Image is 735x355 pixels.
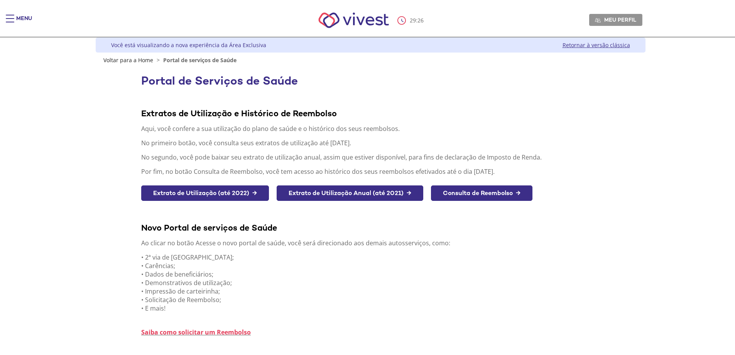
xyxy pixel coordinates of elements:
div: Extratos de Utilização e Histórico de Reembolso [141,108,600,119]
div: Novo Portal de serviços de Saúde [141,222,600,233]
a: Saiba como solicitar um Reembolso [141,328,251,336]
span: 26 [417,17,424,24]
a: Voltar para a Home [103,56,153,64]
p: No primeiro botão, você consulta seus extratos de utilização até [DATE]. [141,139,600,147]
span: Meu perfil [604,16,636,23]
p: No segundo, você pode baixar seu extrato de utilização anual, assim que estiver disponível, para ... [141,153,600,161]
section: <span lang="pt-BR" dir="ltr">Visualizador do Conteúdo da Web</span> [141,71,600,352]
p: • 2ª via de [GEOGRAPHIC_DATA]; • Carências; • Dados de beneficiários; • Demonstrativos de utiliza... [141,253,600,313]
span: Portal de serviços de Saúde [163,56,237,64]
a: Retornar à versão clássica [563,41,630,49]
p: Aqui, você confere a sua utilização do plano de saúde e o histórico dos seus reembolsos. [141,124,600,133]
div: Menu [16,15,32,30]
div: : [397,16,425,25]
a: Meu perfil [589,14,642,25]
h1: Portal de Serviços de Saúde [141,75,600,87]
img: Vivest [310,4,397,37]
div: Você está visualizando a nova experiência da Área Exclusiva [111,41,266,49]
p: Por fim, no botão Consulta de Reembolso, você tem acesso ao histórico dos seus reembolsos efetiva... [141,167,600,176]
a: Extrato de Utilização Anual (até 2021) → [277,185,423,201]
p: Ao clicar no botão Acesse o novo portal de saúde, você será direcionado aos demais autosserviços,... [141,239,600,247]
img: Meu perfil [595,17,601,23]
span: 29 [410,17,416,24]
span: > [155,56,162,64]
a: Extrato de Utilização (até 2022) → [141,185,269,201]
a: Consulta de Reembolso → [431,185,532,201]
